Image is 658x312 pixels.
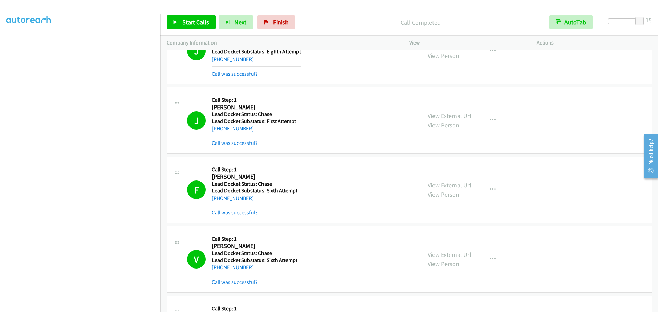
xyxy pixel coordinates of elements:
button: AutoTab [549,15,593,29]
a: [PHONE_NUMBER] [212,56,254,62]
p: Call Completed [304,18,537,27]
a: View Person [428,121,459,129]
h5: Lead Docket Substatus: Sixth Attempt [212,187,297,194]
h2: [PERSON_NAME] [212,242,297,250]
a: View Person [428,190,459,198]
h5: Lead Docket Substatus: Sixth Attempt [212,257,297,264]
h2: [PERSON_NAME] [212,173,297,181]
h5: Call Step: 1 [212,97,296,103]
h5: Call Step: 1 [212,166,297,173]
p: Actions [537,39,652,47]
h5: Lead Docket Substatus: Eighth Attempt [212,48,301,55]
h5: Call Step: 1 [212,305,301,312]
a: Call was successful? [212,71,258,77]
a: Call was successful? [212,209,258,216]
a: Finish [257,15,295,29]
span: Start Calls [182,18,209,26]
p: View [409,39,524,47]
h1: J [187,42,206,60]
h2: [PERSON_NAME] [212,103,296,111]
a: View External Url [428,251,471,259]
button: Next [219,15,253,29]
a: [PHONE_NUMBER] [212,264,254,271]
h5: Lead Docket Substatus: First Attempt [212,118,296,125]
h1: J [187,111,206,130]
h5: Lead Docket Status: Chase [212,250,297,257]
iframe: Resource Center [638,129,658,183]
h1: F [187,180,206,199]
a: [PHONE_NUMBER] [212,195,254,201]
span: Next [234,18,246,26]
p: Company Information [167,39,397,47]
span: Finish [273,18,289,26]
h5: Lead Docket Status: Chase [212,111,296,118]
a: Start Calls [167,15,216,29]
a: View Person [428,52,459,60]
h5: Call Step: 1 [212,236,297,242]
a: Call was successful? [212,279,258,285]
a: Call was successful? [212,140,258,146]
a: View External Url [428,112,471,120]
div: 15 [646,15,652,25]
a: [PHONE_NUMBER] [212,125,254,132]
a: View External Url [428,181,471,189]
h1: V [187,250,206,269]
a: View External Url [428,42,471,50]
a: View Person [428,260,459,268]
h5: Lead Docket Status: Chase [212,180,297,187]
